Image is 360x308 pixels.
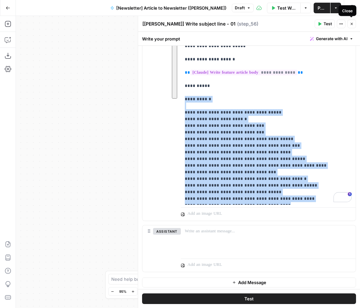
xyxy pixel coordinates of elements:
span: Publish [318,5,326,11]
span: [Newsletter] Article to Newsletter ([PERSON_NAME]) [116,5,227,11]
span: 95% [119,289,127,294]
div: Write your prompt [138,32,360,45]
button: Test [315,20,335,28]
button: assistant [153,228,181,235]
span: Add Message [238,279,266,286]
button: Publish [314,3,330,13]
span: Generate with AI [316,36,347,42]
div: assistant [142,225,176,272]
button: Test Workflow [267,3,300,13]
textarea: [[PERSON_NAME]] Write subject line - 01 [142,21,235,27]
button: Generate with AI [307,35,356,43]
button: Test [142,293,356,304]
button: [Newsletter] Article to Newsletter ([PERSON_NAME]) [106,3,231,13]
span: ( step_56 ) [237,21,258,27]
button: Draft [232,4,254,12]
span: Draft [235,5,245,11]
span: Test Workflow [277,5,296,11]
span: Test [244,295,254,302]
span: Test [324,21,332,27]
button: Add Message [142,277,356,287]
